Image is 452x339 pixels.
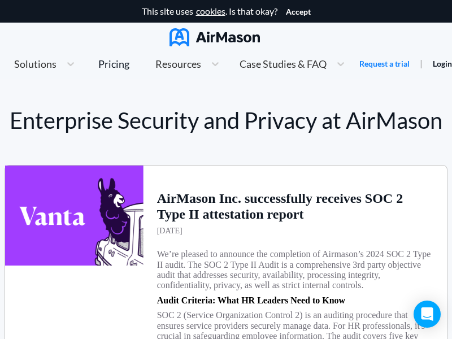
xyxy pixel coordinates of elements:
[14,59,56,69] span: Solutions
[157,295,345,306] p: Audit Criteria: What HR Leaders Need to Know
[157,227,182,236] h3: [DATE]
[155,59,201,69] span: Resources
[420,58,423,68] span: |
[169,28,260,46] img: AirMason Logo
[433,59,452,68] a: Login
[157,249,433,291] h3: We’re pleased to announce the completion of Airmason’s 2024 SOC 2 Type II audit. The SOC 2 Type I...
[98,54,129,74] a: Pricing
[196,6,225,16] a: cookies
[98,59,129,69] div: Pricing
[240,59,327,69] span: Case Studies & FAQ
[5,107,447,133] h1: Enterprise Security and Privacy at AirMason
[5,166,144,266] img: Vanta Logo
[359,58,410,69] a: Request a trial
[286,7,311,16] button: Accept cookies
[157,191,433,222] h1: AirMason Inc. successfully receives SOC 2 Type II attestation report
[414,301,441,328] div: Open Intercom Messenger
